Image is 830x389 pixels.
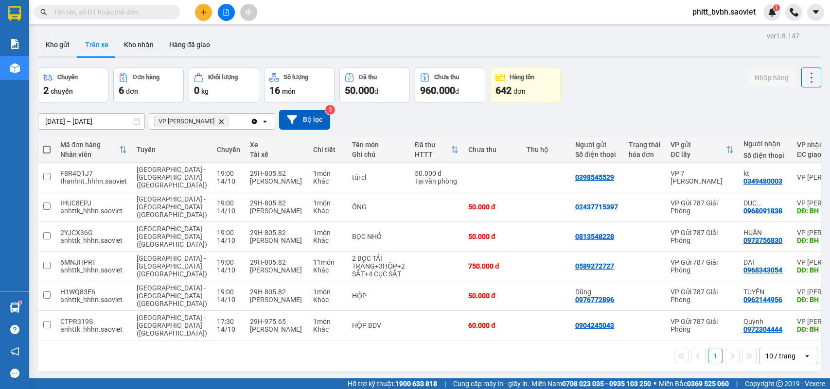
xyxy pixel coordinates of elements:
[313,318,342,325] div: 1 món
[40,9,47,16] span: search
[313,229,342,237] div: 1 món
[261,118,269,125] svg: open
[10,39,20,49] img: solution-icon
[468,321,517,329] div: 60.000 đ
[743,207,782,215] div: 0968091838
[57,74,78,81] div: Chuyến
[325,105,335,115] sup: 3
[736,378,738,389] span: |
[137,225,207,248] span: [GEOGRAPHIC_DATA] - [GEOGRAPHIC_DATA] ([GEOGRAPHIC_DATA])
[250,296,303,304] div: [PERSON_NAME]
[240,4,257,21] button: aim
[743,177,782,185] div: 0349480003
[527,146,565,153] div: Thu hộ
[807,4,824,21] button: caret-down
[217,296,240,304] div: 14/10
[250,318,303,325] div: 29H-975.65
[743,152,787,159] div: Số điện thoại
[217,288,240,296] div: 19:00
[313,266,342,274] div: Khác
[218,4,235,21] button: file-add
[743,229,787,237] div: HUÂN
[250,141,303,149] div: Xe
[410,137,463,163] th: Toggle SortBy
[743,296,782,304] div: 0962144956
[345,85,374,96] span: 50.000
[339,68,410,102] button: Đã thu50.000đ
[313,207,342,215] div: Khác
[223,9,230,16] span: file-add
[352,173,405,181] div: túi cl
[455,87,459,95] span: đ
[217,199,240,207] div: 19:00
[575,203,618,211] div: 02437715397
[562,380,651,388] strong: 0708 023 035 - 0935 103 250
[352,141,405,149] div: Tên món
[250,151,303,158] div: Tài xế
[113,68,184,102] button: Đơn hàng6đơn
[415,68,485,102] button: Chưa thu960.000đ
[313,199,342,207] div: 1 món
[468,262,517,270] div: 750.000 đ
[767,31,799,41] div: ver 1.8.147
[687,380,729,388] strong: 0369 525 060
[250,199,303,207] div: 29H-805.82
[137,195,207,219] span: [GEOGRAPHIC_DATA] - [GEOGRAPHIC_DATA] ([GEOGRAPHIC_DATA])
[671,151,726,158] div: ĐC lấy
[510,74,534,81] div: Hàng tồn
[420,85,455,96] span: 960.000
[776,380,783,387] span: copyright
[133,74,159,81] div: Đơn hàng
[468,146,517,153] div: Chưa thu
[137,146,207,153] div: Tuyến
[352,203,405,211] div: ỐNG
[395,380,437,388] strong: 1900 633 818
[352,254,405,278] div: 2 BỌC TẢI TRẮNG+3HỘP+2 SẮT+4 CỤC SẮT
[217,318,240,325] div: 17:30
[60,266,127,274] div: anhttk_hhhn.saoviet
[490,68,561,102] button: Hàng tồn642đơn
[60,151,119,158] div: Nhân viên
[217,237,240,244] div: 14/10
[43,85,49,96] span: 2
[374,87,378,95] span: đ
[743,169,787,177] div: kt
[217,177,240,185] div: 14/10
[708,349,723,363] button: 1
[154,116,229,127] span: VP Bảo Hà, close by backspace
[313,296,342,304] div: Khác
[468,203,517,211] div: 50.000 đ
[415,151,451,158] div: HTTT
[313,325,342,333] div: Khác
[137,166,207,189] span: [GEOGRAPHIC_DATA] - [GEOGRAPHIC_DATA] ([GEOGRAPHIC_DATA])
[161,33,218,56] button: Hàng đã giao
[575,288,619,296] div: Dũng
[60,237,127,244] div: anhttk_hhhn.saoviet
[685,6,763,18] span: phitt_bvbh.saoviet
[352,151,405,158] div: Ghi chú
[775,4,778,11] span: 1
[313,237,342,244] div: Khác
[250,258,303,266] div: 29H-805.82
[217,325,240,333] div: 14/10
[671,141,726,149] div: VP gửi
[269,85,280,96] span: 16
[194,85,199,96] span: 0
[743,325,782,333] div: 0972304444
[743,266,782,274] div: 0968343054
[453,378,529,389] span: Cung cấp máy in - giấy in:
[765,351,795,361] div: 10 / trang
[666,137,739,163] th: Toggle SortBy
[279,110,330,130] button: Bộ lọc
[217,229,240,237] div: 19:00
[575,233,614,240] div: 0813548228
[659,378,729,389] span: Miền Bắc
[468,292,517,300] div: 50.000 đ
[159,118,214,125] span: VP Bảo Hà
[671,258,734,274] div: VP Gửi 787 Giải Phóng
[60,199,127,207] div: IHUC8EPJ
[747,69,796,86] button: Nhập hàng
[495,85,512,96] span: 642
[250,325,303,333] div: [PERSON_NAME]
[743,318,787,325] div: Quỳnh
